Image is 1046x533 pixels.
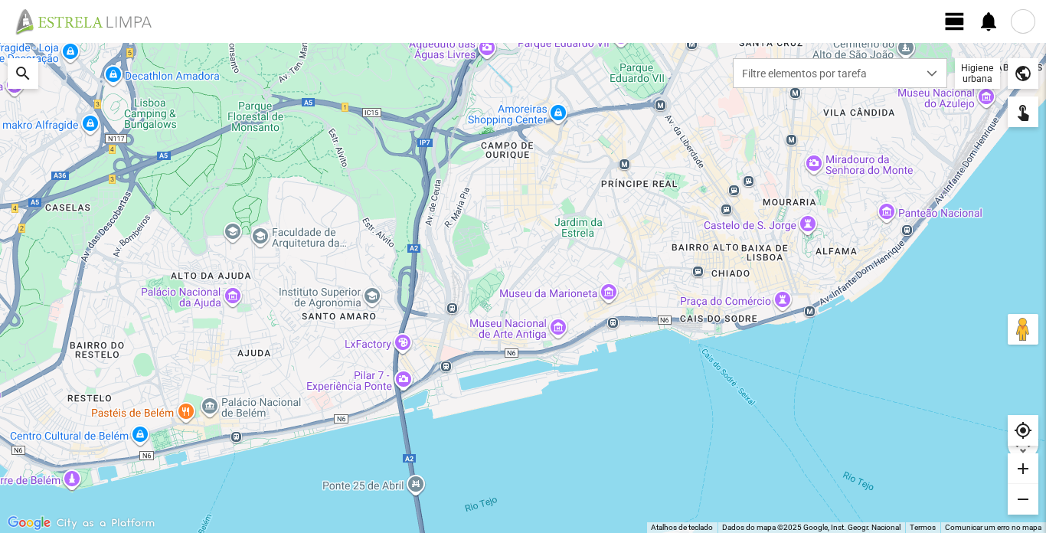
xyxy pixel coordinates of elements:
button: Atalhos de teclado [651,522,713,533]
div: public [1008,58,1038,89]
div: touch_app [1008,96,1038,127]
span: notifications [977,10,1000,33]
span: Filtre elementos por tarefa [734,59,917,87]
div: dropdown trigger [917,59,947,87]
span: Dados do mapa ©2025 Google, Inst. Geogr. Nacional [722,523,901,531]
img: file [11,8,168,35]
span: view_day [943,10,966,33]
div: Higiene urbana [955,58,1000,89]
div: remove [1008,484,1038,515]
a: Comunicar um erro no mapa [945,523,1041,531]
a: Termos (abre num novo separador) [910,523,936,531]
div: add [1008,453,1038,484]
a: Abrir esta área no Google Maps (abre uma nova janela) [4,513,54,533]
img: Google [4,513,54,533]
div: my_location [1008,415,1038,446]
div: search [8,58,38,89]
button: Arraste o Pegman para o mapa para abrir o Street View [1008,314,1038,345]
